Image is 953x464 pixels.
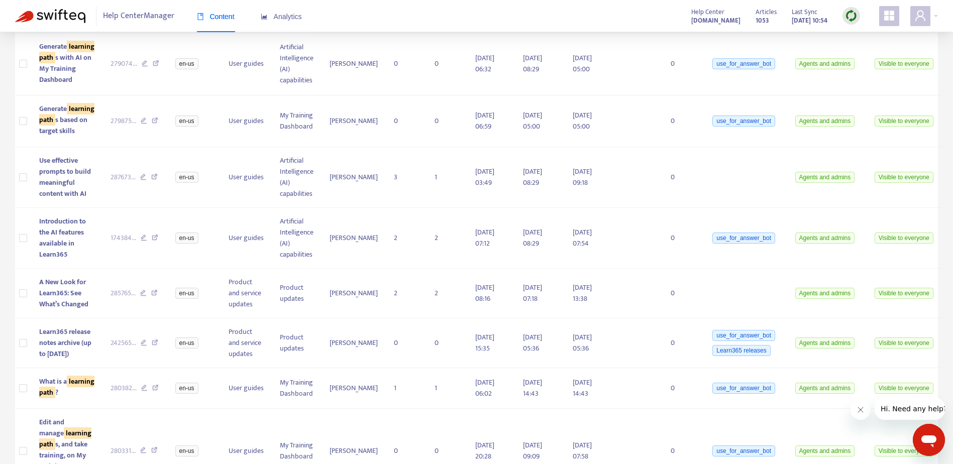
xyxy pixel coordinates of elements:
td: User guides [221,147,272,208]
span: What is a ? [39,376,94,398]
span: [DATE] 06:59 [475,109,494,132]
strong: [DATE] 10:54 [792,15,827,26]
span: [DATE] 08:29 [523,166,542,188]
span: [DATE] 15:35 [475,331,494,354]
td: 0 [427,318,467,368]
span: Learn365 release notes archive (up to [DATE]) [39,326,91,360]
span: Introduction to the AI features available in Learn365 [39,215,86,260]
td: Product and service updates [221,269,272,318]
td: Product and service updates [221,318,272,368]
td: 2 [427,269,467,318]
span: [DATE] 13:38 [573,282,592,304]
td: 0 [427,95,467,147]
td: My Training Dashboard [272,368,322,409]
span: en-us [175,233,198,244]
span: en-us [175,115,198,127]
td: 3 [386,147,427,208]
td: 0 [386,95,427,147]
span: Visible to everyone [875,58,933,69]
td: [PERSON_NAME] [322,95,386,147]
td: 1 [427,147,467,208]
span: [DATE] 06:32 [475,52,494,75]
span: Agents and admins [795,172,855,183]
span: Agents and admins [795,288,855,299]
span: Agents and admins [795,233,855,244]
td: 0 [427,33,467,96]
span: en-us [175,58,198,69]
span: use_for_answer_bot [712,383,775,394]
strong: 1053 [756,15,769,26]
span: [DATE] 08:29 [523,52,542,75]
sqkw: learning path [39,103,94,126]
sqkw: learning path [39,41,94,63]
span: Agents and admins [795,337,855,349]
span: en-us [175,172,198,183]
td: Artificial Intelligence (AI) capabilities [272,208,322,269]
span: Visible to everyone [875,383,933,394]
td: 0 [386,33,427,96]
td: 2 [427,208,467,269]
span: book [197,13,204,20]
span: 279074 ... [111,58,137,69]
span: [DATE] 09:18 [573,166,592,188]
td: 0 [663,368,703,409]
sqkw: learning path [39,427,91,450]
span: Analytics [261,13,302,21]
span: [DATE] 14:43 [573,377,592,399]
span: Visible to everyone [875,233,933,244]
span: Agents and admins [795,115,855,127]
span: Agents and admins [795,58,855,69]
td: Artificial Intelligence (AI) capabilities [272,33,322,96]
span: 280382 ... [111,383,137,394]
span: [DATE] 14:43 [523,377,542,399]
span: 242565 ... [111,337,136,349]
td: [PERSON_NAME] [322,147,386,208]
td: [PERSON_NAME] [322,318,386,368]
span: en-us [175,337,198,349]
td: My Training Dashboard [272,95,322,147]
span: Help Center Manager [103,7,174,26]
td: Product updates [272,318,322,368]
span: [DATE] 05:00 [573,52,592,75]
td: Product updates [272,269,322,318]
span: Learn365 releases [712,345,770,356]
td: 0 [663,318,703,368]
iframe: Close message [851,400,871,420]
td: 0 [663,147,703,208]
span: Visible to everyone [875,445,933,456]
span: 287673 ... [111,172,136,183]
td: 0 [663,208,703,269]
span: Last Sync [792,7,817,18]
span: 280331 ... [111,445,136,456]
a: [DOMAIN_NAME] [691,15,740,26]
span: Visible to everyone [875,288,933,299]
span: [DATE] 07:12 [475,226,494,249]
span: Content [197,13,235,21]
span: A New Look for Learn365: See What’s Changed [39,276,88,310]
img: Swifteq [15,9,85,23]
span: Agents and admins [795,383,855,394]
td: Artificial Intelligence (AI) capabilities [272,147,322,208]
span: [DATE] 05:36 [523,331,542,354]
span: [DATE] 06:02 [475,377,494,399]
span: Articles [756,7,777,18]
td: User guides [221,95,272,147]
td: 1 [427,368,467,409]
td: [PERSON_NAME] [322,368,386,409]
span: en-us [175,288,198,299]
td: 0 [663,95,703,147]
span: en-us [175,445,198,456]
span: 174384 ... [111,233,136,244]
span: use_for_answer_bot [712,58,775,69]
span: Visible to everyone [875,172,933,183]
td: 2 [386,269,427,318]
span: Help Center [691,7,724,18]
span: [DATE] 05:00 [523,109,542,132]
td: 0 [663,269,703,318]
td: 0 [663,33,703,96]
span: Use effective prompts to build meaningful content with AI [39,155,91,199]
td: 0 [386,318,427,368]
span: Generate s with AI on My Training Dashboard [39,41,94,85]
span: appstore [883,10,895,22]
